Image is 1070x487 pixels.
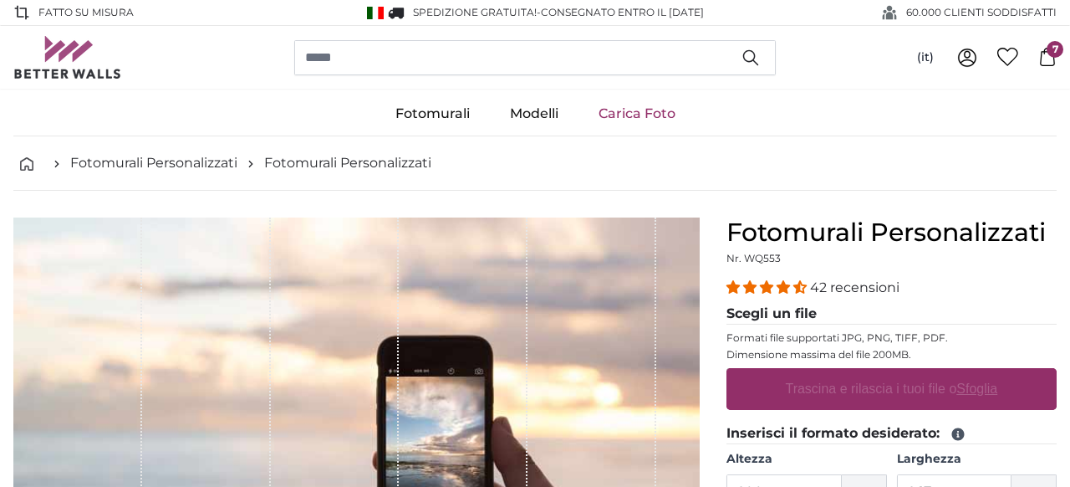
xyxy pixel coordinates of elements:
a: Fotomurali [375,92,490,136]
p: Dimensione massima del file 200MB. [726,348,1057,361]
span: Spedizione GRATUITA! [413,6,537,18]
p: Formati file supportati JPG, PNG, TIFF, PDF. [726,331,1057,345]
label: Larghezza [897,451,1057,468]
label: Altezza [726,451,886,468]
img: Betterwalls [13,36,122,79]
a: Fotomurali Personalizzati [70,153,237,173]
span: Consegnato entro il [DATE] [541,6,704,18]
legend: Scegli un file [726,304,1057,325]
span: 4.38 stars [726,279,810,295]
span: 7 [1047,41,1063,58]
a: Carica Foto [578,92,695,136]
a: Fotomurali Personalizzati [264,153,431,173]
legend: Inserisci il formato desiderato: [726,423,1057,444]
button: (it) [904,43,947,73]
h1: Fotomurali Personalizzati [726,218,1057,248]
a: Modelli [490,92,578,136]
span: Nr. WQ553 [726,252,781,264]
span: Fatto su misura [38,5,134,20]
span: 42 recensioni [810,279,899,295]
nav: breadcrumbs [13,136,1057,191]
span: 60.000 CLIENTI SODDISFATTI [906,5,1057,20]
span: - [537,6,704,18]
img: Italia [367,7,384,19]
